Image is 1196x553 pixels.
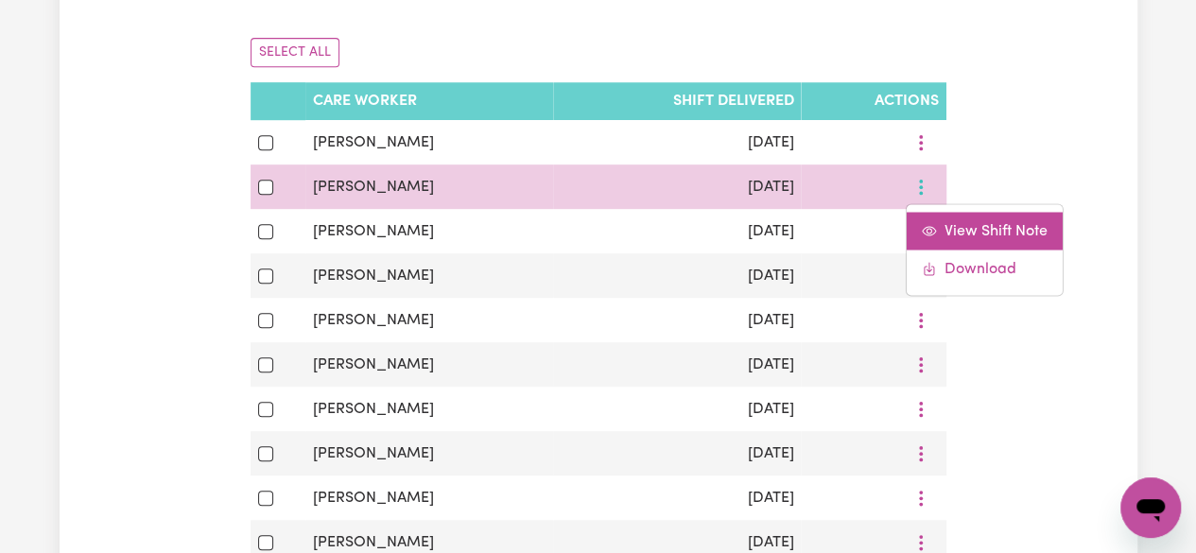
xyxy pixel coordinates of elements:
span: [PERSON_NAME] [313,135,434,150]
span: [PERSON_NAME] [313,446,434,461]
button: More options [903,305,939,335]
iframe: Button to launch messaging window [1120,477,1181,538]
span: [PERSON_NAME] [313,180,434,195]
td: [DATE] [553,120,801,164]
button: More options [903,128,939,157]
button: More options [903,439,939,468]
span: View Shift Note [945,223,1048,238]
a: View Shift Note [907,212,1063,250]
td: [DATE] [553,387,801,431]
a: Download [907,250,1063,287]
td: [DATE] [553,253,801,298]
button: More options [903,350,939,379]
td: [DATE] [553,342,801,387]
td: [DATE] [553,298,801,342]
td: [DATE] [553,209,801,253]
button: Select All [251,38,339,67]
button: More options [903,216,939,246]
div: More options [906,203,1064,296]
td: [DATE] [553,431,801,475]
button: More options [903,261,939,290]
button: More options [903,172,939,201]
span: [PERSON_NAME] [313,357,434,372]
span: [PERSON_NAME] [313,224,434,239]
td: [DATE] [553,475,801,520]
span: [PERSON_NAME] [313,313,434,328]
th: Actions [801,82,945,120]
span: [PERSON_NAME] [313,491,434,506]
button: More options [903,394,939,423]
button: More options [903,483,939,512]
span: [PERSON_NAME] [313,535,434,550]
span: Care Worker [313,94,417,109]
th: Shift delivered [553,82,801,120]
span: [PERSON_NAME] [313,268,434,284]
td: [DATE] [553,164,801,209]
span: [PERSON_NAME] [313,402,434,417]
